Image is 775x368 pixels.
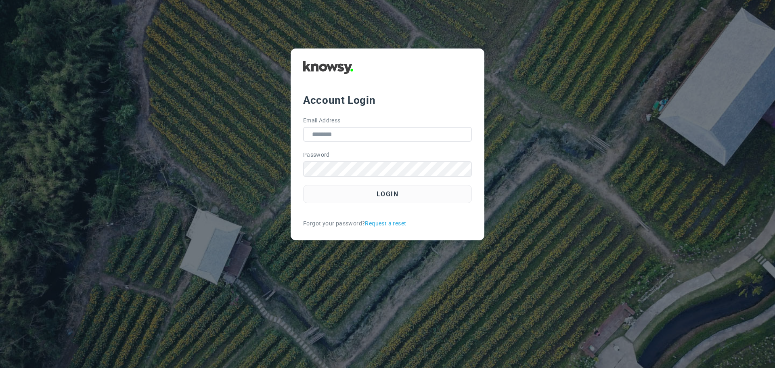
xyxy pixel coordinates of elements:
[303,116,341,125] label: Email Address
[303,185,472,203] button: Login
[365,219,406,228] a: Request a reset
[303,93,472,107] div: Account Login
[303,151,330,159] label: Password
[303,219,472,228] div: Forgot your password?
